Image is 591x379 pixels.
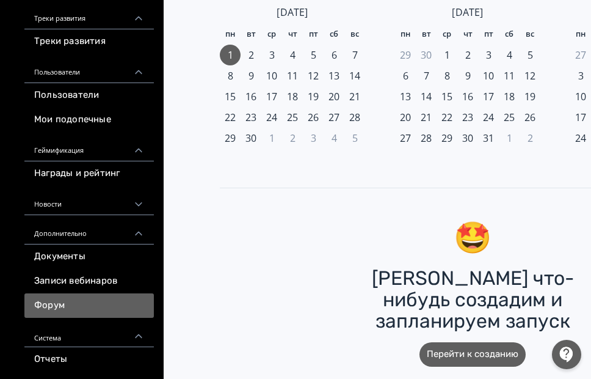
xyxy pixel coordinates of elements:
span: 22 [441,110,452,125]
span: 11 [504,68,515,83]
span: вс [526,28,534,40]
span: 23 [462,110,473,125]
span: 4 [507,48,512,62]
div: [DATE] [395,6,540,19]
span: 24 [575,131,586,145]
span: 27 [400,131,411,145]
a: Треки развития [24,29,154,54]
span: 21 [421,110,432,125]
span: 3 [269,48,275,62]
span: 11 [287,68,298,83]
span: 28 [421,131,432,145]
span: 17 [266,89,277,104]
div: [DATE] [220,6,365,19]
span: 2 [465,48,471,62]
span: 17 [575,110,586,125]
span: 23 [245,110,256,125]
span: 25 [287,110,298,125]
span: 2 [290,131,295,145]
span: 4 [332,131,337,145]
span: 7 [352,48,358,62]
span: 15 [225,89,236,104]
a: Записи вебинаров [24,269,154,293]
span: 27 [328,110,339,125]
span: 18 [287,89,298,104]
span: 18 [504,89,515,104]
div: Дополнительно [24,215,154,245]
span: 20 [328,89,339,104]
span: 10 [266,68,277,83]
span: 2 [528,131,533,145]
div: Геймификация [24,132,154,161]
span: 14 [349,68,360,83]
span: 17 [483,89,494,104]
span: 26 [308,110,319,125]
div: 🤩 [454,218,491,258]
span: 29 [225,131,236,145]
span: 12 [524,68,535,83]
span: 30 [462,131,473,145]
span: 27 [575,48,586,62]
span: 2 [248,48,254,62]
span: 25 [504,110,515,125]
span: 12 [308,68,319,83]
span: чт [288,28,297,40]
span: 3 [311,131,316,145]
span: 19 [524,89,535,104]
span: 26 [524,110,535,125]
span: сб [505,28,513,40]
div: Новости [24,186,154,215]
a: Отчеты [24,347,154,372]
span: 21 [349,89,360,104]
span: 1 [444,48,450,62]
span: 15 [441,89,452,104]
span: пн [401,28,410,40]
a: Пользователи [24,83,154,108]
span: 5 [528,48,533,62]
span: 8 [228,68,233,83]
span: вс [350,28,359,40]
span: чт [463,28,473,40]
span: 10 [575,89,586,104]
span: 29 [441,131,452,145]
span: 5 [311,48,316,62]
div: Пользователи [24,54,154,83]
span: пт [484,28,493,40]
span: пн [225,28,235,40]
span: 22 [225,110,236,125]
span: 6 [403,68,408,83]
span: пт [309,28,318,40]
a: Форум [24,293,154,318]
span: 4 [290,48,295,62]
span: вт [247,28,256,40]
span: 7 [424,68,429,83]
span: 16 [245,89,256,104]
span: 29 [400,48,411,62]
span: 14 [421,89,432,104]
a: Мои подопечные [24,108,154,132]
span: 30 [421,48,432,62]
a: Документы [24,245,154,269]
span: 1 [507,131,512,145]
span: 30 [245,131,256,145]
span: 10 [483,68,494,83]
span: 24 [483,110,494,125]
span: 3 [578,68,584,83]
span: 6 [332,48,337,62]
span: 1 [269,131,275,145]
span: 19 [308,89,319,104]
span: 9 [248,68,254,83]
span: 8 [444,68,450,83]
span: 13 [328,68,339,83]
span: 24 [266,110,277,125]
span: вт [422,28,431,40]
span: 31 [483,131,494,145]
span: ср [443,28,451,40]
span: 28 [349,110,360,125]
span: 20 [400,110,411,125]
span: 3 [486,48,491,62]
span: сб [330,28,338,40]
span: 9 [465,68,471,83]
span: пн [576,28,586,40]
span: ср [267,28,276,40]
